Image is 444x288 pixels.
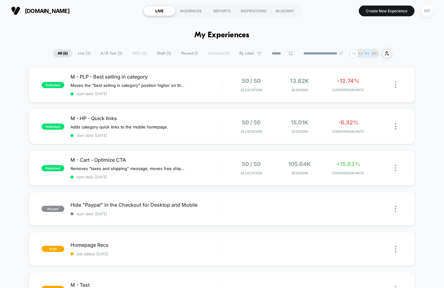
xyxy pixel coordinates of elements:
[42,165,64,171] span: published
[290,78,309,84] span: 13.62k
[152,49,176,58] span: Draft ( 2 )
[269,6,301,16] div: ACADEMY
[42,246,64,252] span: draft
[419,5,435,17] button: MP
[326,88,371,92] span: CONVERSION RATE
[70,202,222,208] span: Hide "Paypal" in the Checkout for Desktop and Mobile
[9,6,71,16] button: [DOMAIN_NAME]
[70,175,222,179] span: start date: [DATE]
[70,115,222,121] span: M - HP - Quick links
[70,157,222,163] span: M - Cart - Optimize CTA
[365,51,370,56] p: RS
[70,133,222,138] span: start date: [DATE]
[336,161,360,167] span: +15.63%
[70,252,222,256] span: last edited: [DATE]
[70,91,222,96] span: start date: [DATE]
[372,51,377,56] p: NB
[291,119,308,126] span: 15.01k
[350,49,358,58] div: + 2
[326,171,371,175] span: CONVERSION RATE
[239,51,254,56] span: By Label
[358,51,363,56] p: KA
[395,165,396,171] img: close
[238,6,269,16] div: INSPIRATIONS
[42,124,64,130] span: published
[96,49,127,58] span: A/B Test ( 3 )
[421,5,433,17] div: MP
[144,6,175,16] div: LIVE
[241,129,262,134] span: Allocation
[70,74,222,80] span: M - PLP - Best selling in category
[25,8,70,14] span: [DOMAIN_NAME]
[11,6,20,15] img: Visually logo
[395,246,396,252] img: close
[70,242,222,248] span: Homepage Recs
[241,88,262,92] span: Allocation
[326,129,371,134] span: CONVERSION RATE
[395,206,396,212] img: close
[70,124,168,129] span: Adds category quick links to the mobile homepage.
[177,49,203,58] span: Paused ( 1 )
[194,31,250,40] h1: My Experiences
[70,212,222,216] span: start date: [DATE]
[395,123,396,130] img: close
[288,161,311,167] span: 105.64k
[42,82,64,88] span: published
[339,51,343,55] img: end
[241,171,262,175] span: Allocation
[395,82,396,88] img: close
[359,6,414,16] button: Create New Experience
[338,119,358,126] span: -6.32%
[242,119,261,126] span: 50 / 50
[242,78,261,84] span: 50 / 50
[70,166,185,171] span: Removes "taxes and shipping" message, moves free shipping progress bar to the top of the cart, re...
[277,88,322,92] span: Sessions
[53,49,72,58] span: All ( 6 )
[70,282,222,288] span: M - Test
[175,6,206,16] div: AUDIENCES
[337,78,359,84] span: -12.74%
[277,129,322,134] span: Sessions
[42,206,64,212] span: paused
[70,83,185,88] span: Moves the "best selling in category" position higher on the collection page.
[277,171,322,175] span: Sessions
[242,161,261,167] span: 50 / 50
[206,6,238,16] div: REPORTS
[73,49,95,58] span: Live ( 3 )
